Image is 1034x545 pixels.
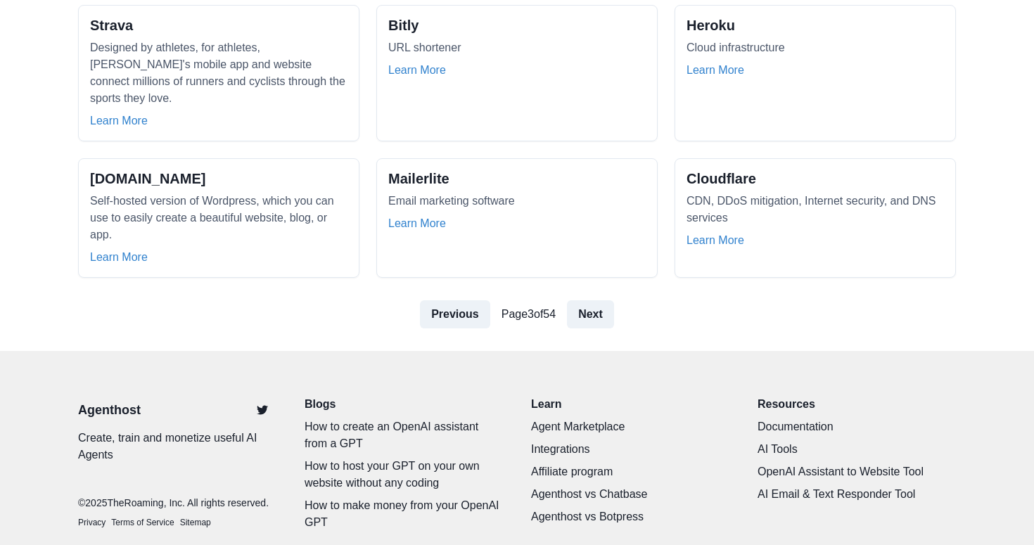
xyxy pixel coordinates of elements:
[388,39,461,56] p: URL shortener
[758,486,956,503] a: AI Email & Text Responder Tool
[305,497,503,531] a: How to make money from your OpenAI GPT
[305,396,503,413] a: Blogs
[758,418,956,435] a: Documentation
[90,39,347,107] p: Designed by athletes, for athletes, [PERSON_NAME]'s mobile app and website connect millions of ru...
[420,300,490,328] a: Previous
[531,463,729,480] a: Affiliate program
[248,396,276,424] a: Twitter
[687,39,785,56] p: Cloud infrastructure
[531,486,729,503] a: Agenthost vs Chatbase
[78,430,276,463] p: Create, train and monetize useful AI Agents
[90,113,148,129] a: Learn More
[567,300,614,328] a: Next
[388,215,446,232] a: Learn More
[758,441,956,458] a: AI Tools
[758,396,956,413] p: Resources
[687,232,744,249] a: Learn More
[90,17,133,34] h2: Strava
[388,62,446,79] a: Learn More
[305,458,503,492] a: How to host your GPT on your own website without any coding
[687,193,944,226] p: CDN, DDoS mitigation, Internet security, and DNS services
[531,508,729,525] a: Agenthost vs Botpress
[687,170,756,187] h2: Cloudflare
[111,516,174,529] a: Terms of Service
[90,193,347,243] p: Self-hosted version of Wordpress, which you can use to easily create a beautiful website, blog, o...
[531,396,729,413] p: Learn
[388,17,419,34] h2: Bitly
[90,170,205,187] h2: [DOMAIN_NAME]
[78,401,141,420] a: Agenthost
[531,418,729,435] a: Agent Marketplace
[502,306,556,323] p: Page 3 of 54
[180,516,211,529] a: Sitemap
[388,170,449,187] h2: Mailerlite
[687,17,735,34] h2: Heroku
[78,516,106,529] a: Privacy
[78,496,276,511] p: © 2025 TheRoaming, Inc. All rights reserved.
[90,249,148,266] a: Learn More
[388,193,515,210] p: Email marketing software
[531,441,729,458] a: Integrations
[305,418,503,452] a: How to create an OpenAI assistant from a GPT
[758,463,956,480] a: OpenAI Assistant to Website Tool
[687,62,744,79] a: Learn More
